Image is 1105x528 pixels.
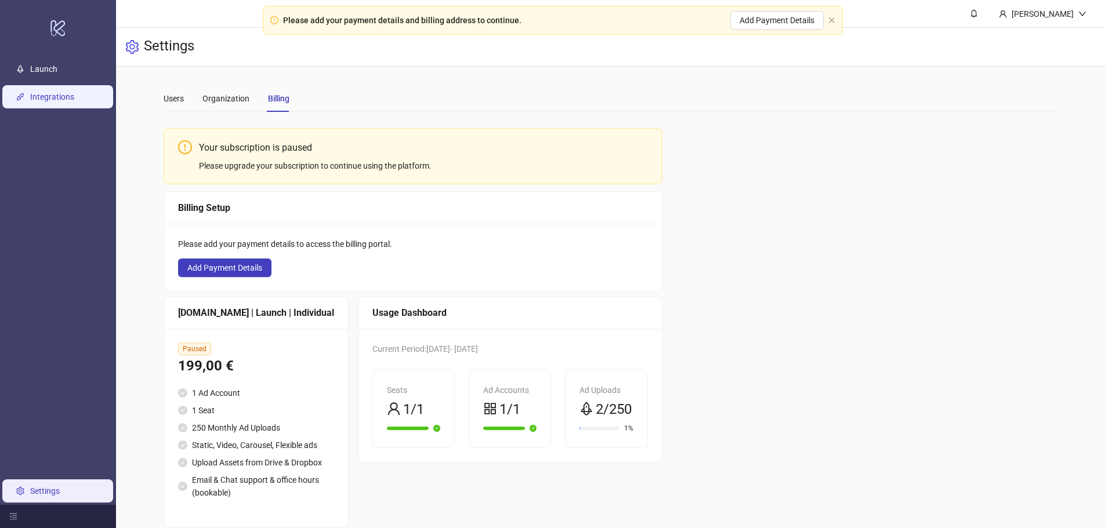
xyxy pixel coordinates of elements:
[178,439,334,451] li: Static, Video, Carousel, Flexible ads
[30,486,60,496] a: Settings
[178,440,187,450] span: check-circle
[144,37,194,57] h3: Settings
[178,201,648,215] div: Billing Setup
[178,258,271,277] button: Add Payment Details
[178,482,187,491] span: check-circle
[624,425,633,432] span: 1%
[187,263,262,272] span: Add Payment Details
[178,423,187,432] span: check-circle
[579,402,593,416] span: rocket
[999,10,1007,18] span: user
[1007,8,1078,20] div: [PERSON_NAME]
[483,384,537,396] div: Ad Accounts
[268,92,289,105] div: Billing
[433,425,440,432] span: check-circle
[178,238,648,250] div: Please add your payment details to access the billing portal.
[178,404,334,417] li: 1 Seat
[372,344,478,354] span: Current Period: [DATE] - [DATE]
[1078,10,1086,18] span: down
[178,387,334,399] li: 1 Ad Account
[530,425,537,432] span: check-circle
[730,11,824,30] button: Add Payment Details
[283,14,521,27] div: Please add your payment details and billing address to continue.
[178,343,211,355] span: Paused
[178,474,334,499] li: Email & Chat support & office hours (bookable)
[579,384,633,396] div: Ad Uploads
[740,16,814,25] span: Add Payment Details
[178,388,187,398] span: check-circle
[9,512,17,520] span: menu-fold
[178,140,192,154] span: exclamation-circle
[387,384,440,396] div: Seats
[270,16,278,24] span: exclamation-circle
[202,92,249,105] div: Organization
[30,64,57,74] a: Launch
[828,17,835,24] button: close
[499,399,520,421] span: 1/1
[178,406,187,415] span: check-circle
[178,305,334,320] div: [DOMAIN_NAME] | Launch | Individual
[372,305,648,320] div: Usage Dashboard
[403,399,424,421] span: 1/1
[178,458,187,467] span: check-circle
[970,9,978,17] span: bell
[178,421,334,434] li: 250 Monthly Ad Uploads
[178,355,334,377] div: 199,00 €
[178,456,334,469] li: Upload Assets from Drive & Dropbox
[125,40,139,54] span: setting
[387,402,401,416] span: user
[30,92,74,101] a: Integrations
[596,399,632,421] span: 2/250
[199,159,648,172] div: Please upgrade your subscription to continue using the platform.
[483,402,497,416] span: appstore
[164,92,184,105] div: Users
[199,140,648,155] div: Your subscription is paused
